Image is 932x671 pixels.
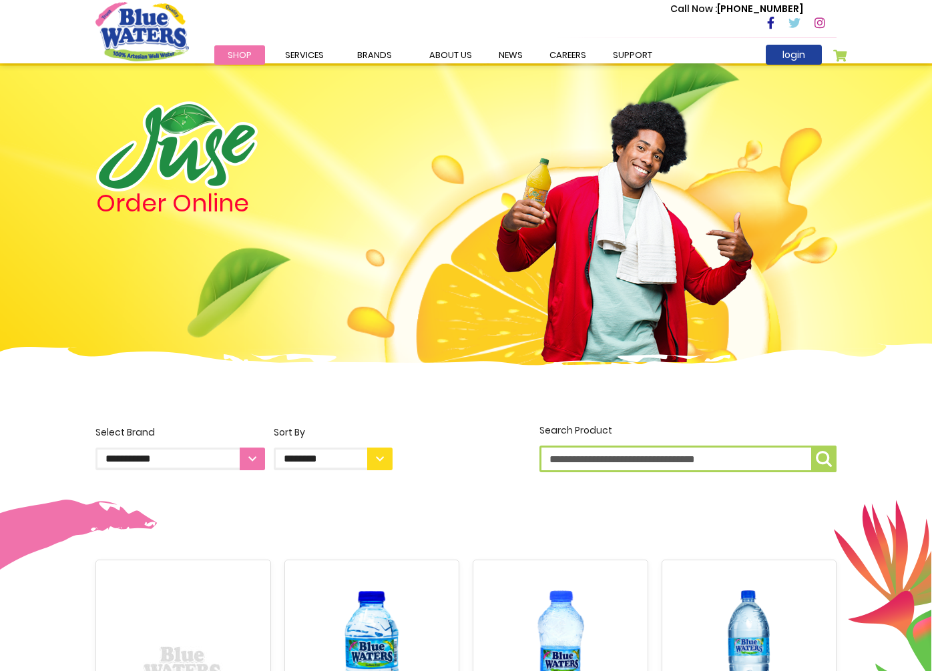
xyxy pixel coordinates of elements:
[357,49,392,61] span: Brands
[95,448,265,470] select: Select Brand
[416,45,485,65] a: about us
[285,49,324,61] span: Services
[536,45,600,65] a: careers
[485,45,536,65] a: News
[495,77,755,362] img: man.png
[670,2,803,16] p: [PHONE_NUMBER]
[816,451,832,467] img: search-icon.png
[228,49,252,61] span: Shop
[96,101,258,191] img: logo
[766,45,822,65] a: login
[539,424,837,472] label: Search Product
[95,426,265,470] label: Select Brand
[95,2,189,61] a: store logo
[670,2,717,15] span: Call Now :
[600,45,666,65] a: support
[274,448,393,470] select: Sort By
[274,426,393,440] div: Sort By
[811,446,837,472] button: Search Product
[96,191,393,215] h4: Order Online
[539,446,837,472] input: Search Product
